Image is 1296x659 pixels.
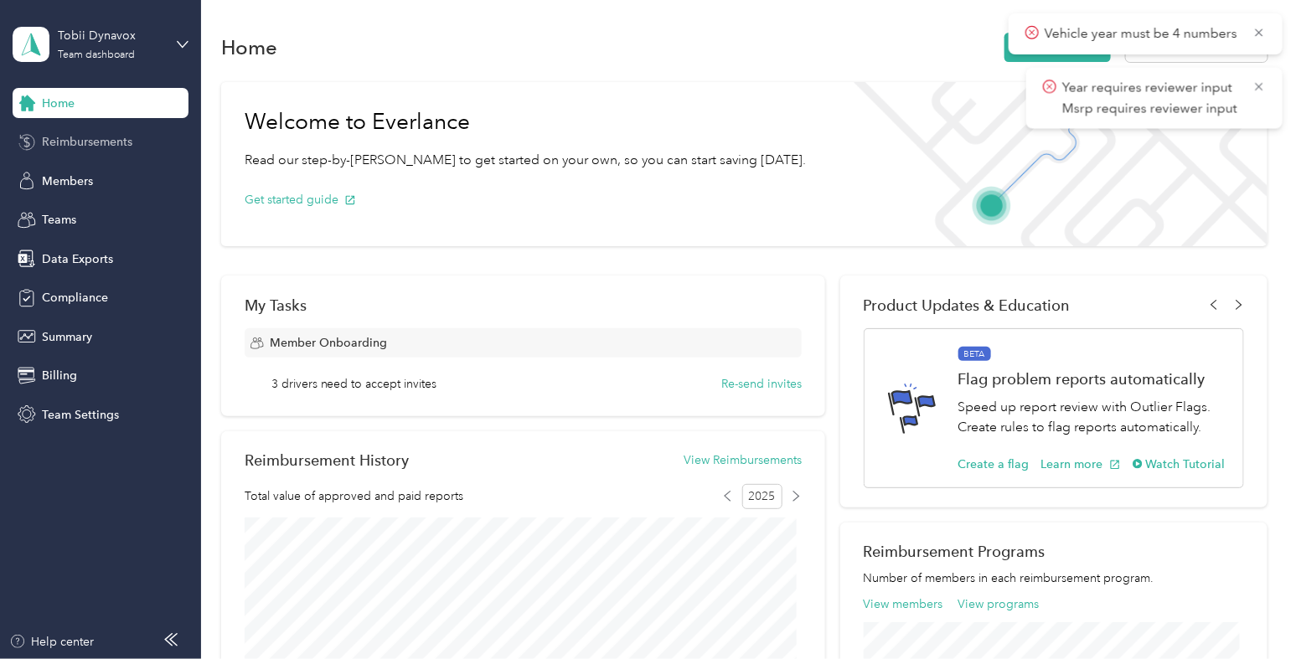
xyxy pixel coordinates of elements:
[245,487,463,505] span: Total value of approved and paid reports
[245,296,802,314] div: My Tasks
[837,82,1267,246] img: Welcome to everlance
[958,370,1226,388] h1: Flag problem reports automatically
[245,109,806,136] h1: Welcome to Everlance
[245,451,409,469] h2: Reimbursement History
[864,296,1071,314] span: Product Updates & Education
[221,39,277,56] h1: Home
[270,334,387,352] span: Member Onboarding
[271,375,437,393] span: 3 drivers need to accept invites
[9,633,95,651] button: Help center
[864,569,1244,587] p: Number of members in each reimbursement program.
[864,543,1244,560] h2: Reimbursement Programs
[58,50,135,60] div: Team dashboard
[245,191,356,209] button: Get started guide
[684,451,802,469] button: View Reimbursements
[42,406,119,424] span: Team Settings
[958,397,1226,438] p: Speed up report review with Outlier Flags. Create rules to flag reports automatically.
[42,95,75,112] span: Home
[1133,456,1226,473] button: Watch Tutorial
[42,250,113,268] span: Data Exports
[721,375,802,393] button: Re-send invites
[1062,77,1241,118] p: Year requires reviewer input Msrp requires reviewer input
[1045,23,1241,44] p: Vehicle year must be 4 numbers
[42,172,93,190] span: Members
[1004,33,1111,62] button: Invite members
[864,595,943,613] button: View members
[245,150,806,171] p: Read our step-by-[PERSON_NAME] to get started on your own, so you can start saving [DATE].
[42,328,92,346] span: Summary
[42,367,77,384] span: Billing
[958,347,991,362] span: BETA
[58,27,163,44] div: Tobii Dynavox
[1202,565,1296,659] iframe: Everlance-gr Chat Button Frame
[742,484,782,509] span: 2025
[42,211,76,229] span: Teams
[42,289,108,306] span: Compliance
[958,595,1039,613] button: View programs
[958,456,1030,473] button: Create a flag
[1041,456,1121,473] button: Learn more
[42,133,132,151] span: Reimbursements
